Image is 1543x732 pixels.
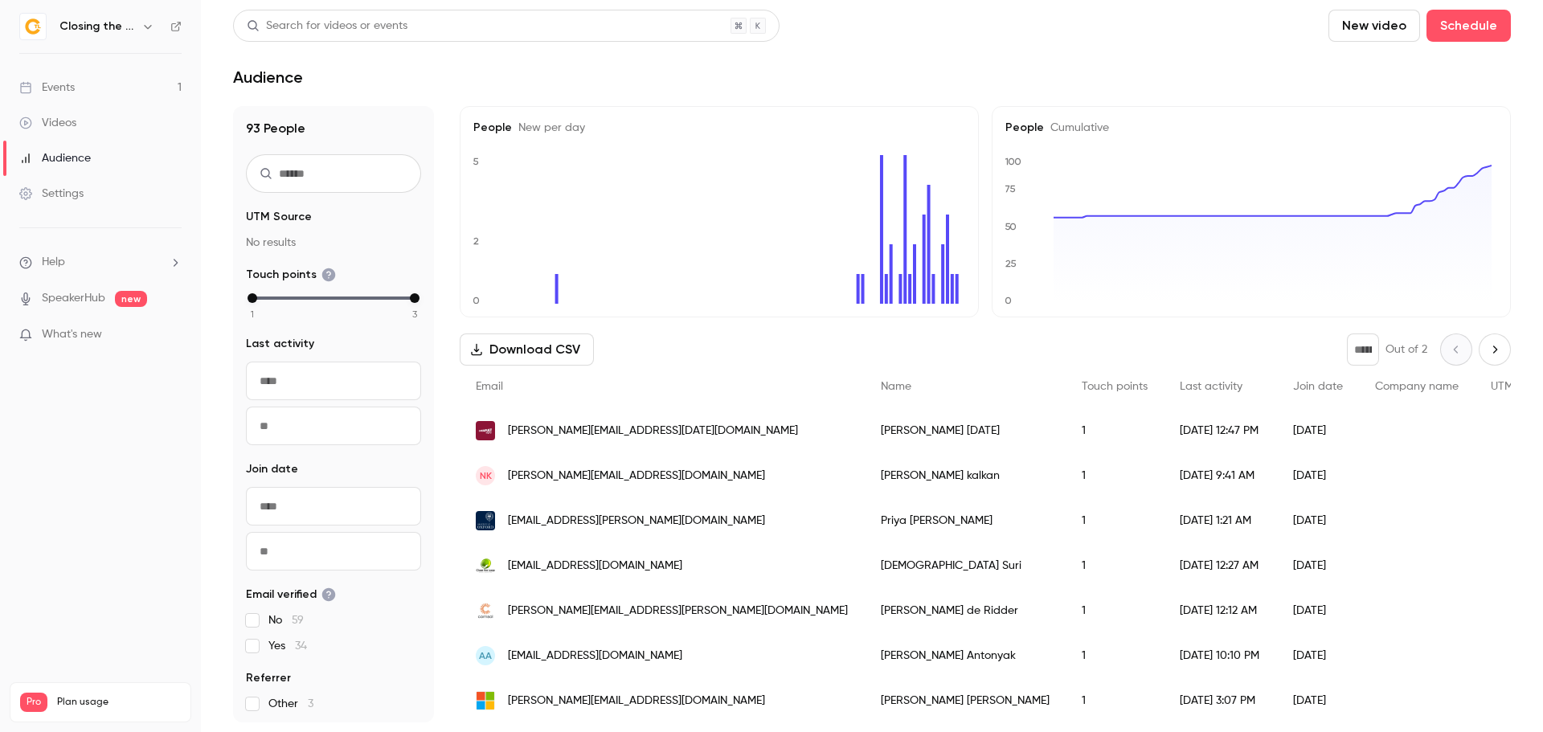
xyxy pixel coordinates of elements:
[508,693,765,710] span: [PERSON_NAME][EMAIL_ADDRESS][DOMAIN_NAME]
[1066,408,1164,453] div: 1
[1426,10,1511,42] button: Schedule
[268,612,304,628] span: No
[476,381,503,392] span: Email
[865,588,1066,633] div: [PERSON_NAME] de Ridder
[1066,498,1164,543] div: 1
[1277,453,1359,498] div: [DATE]
[508,603,848,620] span: [PERSON_NAME][EMAIL_ADDRESS][PERSON_NAME][DOMAIN_NAME]
[295,640,307,652] span: 34
[1385,341,1427,358] p: Out of 2
[1164,588,1277,633] div: [DATE] 12:12 AM
[476,511,495,530] img: lmh.ox.ac.uk
[410,293,420,303] div: max
[479,648,492,663] span: AA
[19,150,91,166] div: Audience
[1277,678,1359,723] div: [DATE]
[115,291,147,307] span: new
[1164,498,1277,543] div: [DATE] 1:21 AM
[1277,633,1359,678] div: [DATE]
[1005,221,1017,232] text: 50
[246,119,421,138] h1: 93 People
[246,336,314,352] span: Last activity
[1066,453,1164,498] div: 1
[412,307,417,321] span: 3
[42,326,102,343] span: What's new
[508,468,765,485] span: [PERSON_NAME][EMAIL_ADDRESS][DOMAIN_NAME]
[292,615,304,626] span: 59
[19,115,76,131] div: Videos
[473,120,965,136] h5: People
[20,14,46,39] img: Closing the Loop
[1293,381,1343,392] span: Join date
[473,235,479,247] text: 2
[480,468,492,483] span: nk
[1164,633,1277,678] div: [DATE] 10:10 PM
[476,601,495,620] img: comsol.com.au
[42,254,65,271] span: Help
[1164,453,1277,498] div: [DATE] 9:41 AM
[251,307,254,321] span: 1
[246,235,421,251] p: No results
[20,693,47,712] span: Pro
[1277,408,1359,453] div: [DATE]
[1277,588,1359,633] div: [DATE]
[1044,122,1109,133] span: Cumulative
[865,498,1066,543] div: Priya [PERSON_NAME]
[247,18,407,35] div: Search for videos or events
[1164,678,1277,723] div: [DATE] 3:07 PM
[1066,543,1164,588] div: 1
[865,633,1066,678] div: [PERSON_NAME] Antonyak
[1180,381,1242,392] span: Last activity
[246,461,298,477] span: Join date
[865,408,1066,453] div: [PERSON_NAME] [DATE]
[1005,258,1017,269] text: 25
[246,209,312,225] span: UTM Source
[248,293,257,303] div: min
[865,678,1066,723] div: [PERSON_NAME] [PERSON_NAME]
[1005,120,1497,136] h5: People
[246,587,336,603] span: Email verified
[476,556,495,575] img: closetheloop.com.au
[512,122,585,133] span: New per day
[476,421,495,440] img: digicatapult.org.uk
[1479,333,1511,366] button: Next page
[508,423,798,440] span: [PERSON_NAME][EMAIL_ADDRESS][DATE][DOMAIN_NAME]
[233,67,303,87] h1: Audience
[1066,588,1164,633] div: 1
[1164,543,1277,588] div: [DATE] 12:27 AM
[1005,295,1012,306] text: 0
[59,18,135,35] h6: Closing the Loop
[246,267,336,283] span: Touch points
[246,670,291,686] span: Referrer
[308,698,313,710] span: 3
[1082,381,1148,392] span: Touch points
[1328,10,1420,42] button: New video
[881,381,911,392] span: Name
[1066,678,1164,723] div: 1
[1375,381,1459,392] span: Company name
[460,333,594,366] button: Download CSV
[268,696,313,712] span: Other
[19,186,84,202] div: Settings
[268,638,307,654] span: Yes
[57,696,181,709] span: Plan usage
[42,290,105,307] a: SpeakerHub
[508,648,682,665] span: [EMAIL_ADDRESS][DOMAIN_NAME]
[162,328,182,342] iframe: Noticeable Trigger
[1277,543,1359,588] div: [DATE]
[473,156,479,167] text: 5
[1164,408,1277,453] div: [DATE] 12:47 PM
[1005,156,1021,167] text: 100
[19,254,182,271] li: help-dropdown-opener
[508,513,765,530] span: [EMAIL_ADDRESS][PERSON_NAME][DOMAIN_NAME]
[19,80,75,96] div: Events
[865,543,1066,588] div: [DEMOGRAPHIC_DATA] Suri
[1277,498,1359,543] div: [DATE]
[865,453,1066,498] div: [PERSON_NAME] kalkan
[473,295,480,306] text: 0
[508,558,682,575] span: [EMAIL_ADDRESS][DOMAIN_NAME]
[476,691,495,710] img: live.co.uk
[1066,633,1164,678] div: 1
[1005,183,1016,194] text: 75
